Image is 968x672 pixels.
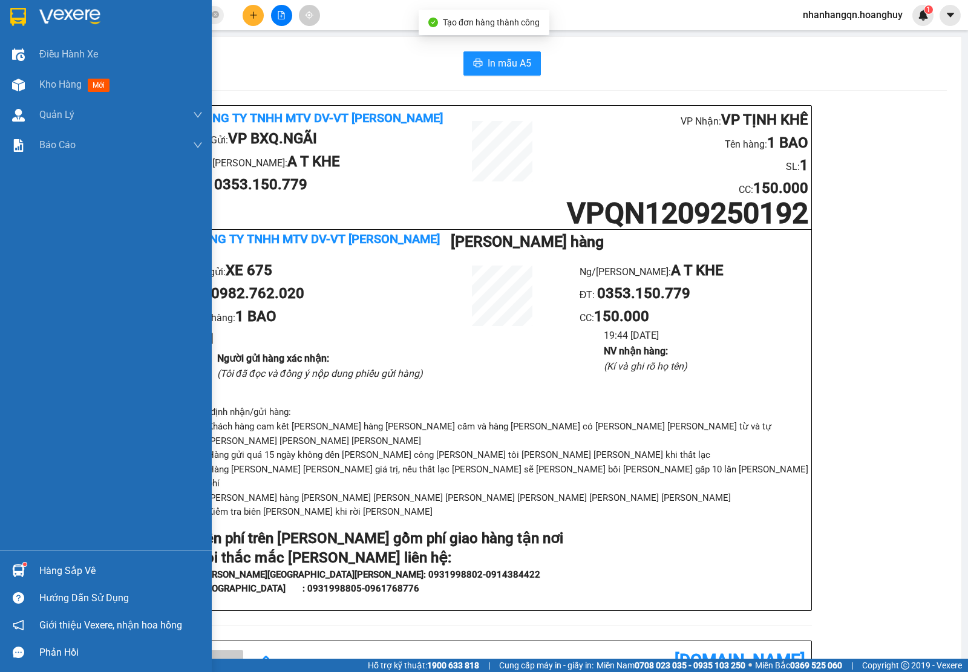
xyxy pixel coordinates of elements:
span: close-circle [212,11,219,18]
li: ĐT: [196,174,451,197]
span: ⚪️ [748,663,752,668]
span: Quản Lý [39,107,74,122]
span: nhanhangqn.hoanghuy [793,7,912,22]
span: Hỗ trợ kỹ thuật: [368,659,479,672]
span: plus [249,11,258,19]
span: aim [305,11,313,19]
span: Cung cấp máy in - giấy in: [499,659,594,672]
span: Báo cáo [39,137,76,152]
button: file-add [271,5,292,26]
span: mới [88,79,110,92]
li: Kiểm tra biên [PERSON_NAME] khi rời [PERSON_NAME] [205,505,811,520]
button: printerIn mẫu A5 [463,51,541,76]
b: A T KHE [671,262,724,279]
strong: Mọi thắc mắc [PERSON_NAME] liên hệ: [193,549,451,566]
b: [DOMAIN_NAME] [675,650,805,670]
span: Tạo đơn hàng thành công [443,18,540,27]
span: : [751,184,808,195]
b: 150.000 [753,180,808,197]
b: 0353.150.779 [214,176,307,193]
span: notification [13,619,24,631]
span: file-add [277,11,286,19]
div: Hướng dẫn sử dụng [39,589,203,607]
span: 1 [926,5,930,14]
li: Tên hàng: [193,305,425,328]
span: Kho hàng [39,79,82,90]
span: down [193,140,203,150]
span: | [851,659,853,672]
img: warehouse-icon [12,48,25,61]
b: VP BXQ.NGÃI [228,130,317,147]
span: caret-down [945,10,956,21]
b: A T KHE [287,153,340,170]
li: SL: [553,154,808,177]
b: [PERSON_NAME] hàng [451,233,604,250]
li: Khách hàng cam kết [PERSON_NAME] hàng [PERSON_NAME] cấm và hàng [PERSON_NAME] có [PERSON_NAME] [P... [205,420,811,448]
img: icon-new-feature [918,10,929,21]
b: Công ty TNHH MTV DV-VT [PERSON_NAME] [196,111,443,125]
span: copyright [901,661,909,670]
li: Ng/gửi: [193,259,425,282]
strong: - [PERSON_NAME][GEOGRAPHIC_DATA][PERSON_NAME]: 0931998802-0914384422 [193,569,540,580]
button: plus [243,5,264,26]
strong: 0369 525 060 [790,661,842,670]
li: SL: [193,328,425,351]
li: VP Nhận: [553,109,808,132]
li: Tên hàng: [553,132,808,155]
b: 1 BAO [767,134,808,151]
li: 19:44 [DATE] [604,328,811,343]
div: Quy định nhận/gửi hàng : [193,405,811,610]
span: In mẫu A5 [488,56,531,71]
strong: Tiền phí trên [PERSON_NAME] gồm phí giao hàng tận nơi [193,530,563,547]
b: Người gửi hàng xác nhận : [217,353,329,364]
b: Công ty TNHH MTV DV-VT [PERSON_NAME] [193,232,440,246]
li: VP Gửi: [196,128,451,151]
div: Phản hồi [39,644,203,662]
img: warehouse-icon [12,79,25,91]
span: printer [473,58,483,70]
li: Hàng [PERSON_NAME] [PERSON_NAME] giá trị, nếu thất lạc [PERSON_NAME] sẽ [PERSON_NAME] bồi [PERSON... [205,463,811,491]
div: Hàng sắp về [39,562,203,580]
li: Hàng gửi quá 15 ngày không đến [PERSON_NAME] công [PERSON_NAME] tôi [PERSON_NAME] [PERSON_NAME] k... [205,448,811,463]
span: | [488,659,490,672]
li: CC [553,177,808,200]
button: caret-down [940,5,961,26]
img: solution-icon [12,139,25,152]
b: NV nhận hàng : [604,345,668,357]
span: message [13,647,24,658]
sup: 1 [23,563,27,566]
li: ĐT: [580,282,811,305]
button: aim [299,5,320,26]
span: down [193,110,203,120]
span: : [592,312,649,324]
b: 1 [800,157,808,174]
b: 0982.762.020 [211,285,304,302]
span: Giới thiệu Vexere, nhận hoa hồng [39,618,182,633]
span: Điều hành xe [39,47,98,62]
strong: - [GEOGRAPHIC_DATA] : 0931998805-0961768776 [193,583,419,594]
i: (Kí và ghi rõ họ tên) [604,360,687,372]
span: check-circle [428,18,438,27]
i: (Tôi đã đọc và đồng ý nộp dung phiếu gửi hàng) [217,368,423,379]
b: 1 BAO [235,308,276,325]
span: Miền Bắc [755,659,842,672]
img: warehouse-icon [12,109,25,122]
h1: VPQN1209250192 [553,200,808,226]
li: ĐT: [193,282,425,305]
b: VP TỊNH KHÊ [721,111,808,128]
li: Ng/[PERSON_NAME]: [580,259,811,282]
strong: 0708 023 035 - 0935 103 250 [635,661,745,670]
b: XE 675 [226,262,272,279]
b: 0353.150.779 [597,285,690,302]
span: question-circle [13,592,24,604]
ul: CC [580,259,811,374]
img: logo-vxr [10,8,26,26]
img: warehouse-icon [12,564,25,577]
span: close-circle [212,10,219,21]
sup: 1 [924,5,933,14]
strong: 1900 633 818 [427,661,479,670]
b: 150.000 [594,308,649,325]
li: [PERSON_NAME] hàng [PERSON_NAME] [PERSON_NAME] [PERSON_NAME] [PERSON_NAME] [PERSON_NAME] [PERSON_... [205,491,811,506]
span: Miền Nam [597,659,745,672]
li: Ng/[PERSON_NAME]: [196,151,451,174]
